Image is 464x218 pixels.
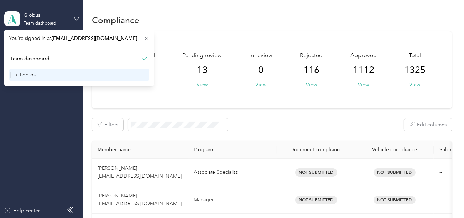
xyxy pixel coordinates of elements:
span: You’re signed in as [9,35,149,42]
h1: Compliance [92,16,139,24]
span: 0 [259,65,264,76]
div: Log out [10,71,38,78]
td: Associate Specialist [188,159,277,186]
span: 1325 [404,65,426,76]
div: Team dashboard [24,21,56,26]
span: Total [409,51,421,60]
td: Manager [188,186,277,214]
div: Team dashboard [10,55,49,62]
span: [EMAIL_ADDRESS][DOMAIN_NAME] [52,35,137,41]
span: Approved [350,51,377,60]
button: View [256,81,267,88]
span: Not Submitted [295,168,337,177]
iframe: Everlance-gr Chat Button Frame [424,178,464,218]
span: In review [250,51,273,60]
div: Vehicle compliance [361,147,428,153]
span: 116 [303,65,319,76]
span: Rejected [300,51,323,60]
div: Globus [24,11,68,19]
span: Not Submitted [374,196,416,204]
th: Program [188,141,277,159]
button: Help center [4,207,40,214]
th: Member name [92,141,188,159]
button: View [306,81,317,88]
button: View [358,81,369,88]
span: Not Submitted [295,196,337,204]
span: 1112 [353,65,374,76]
div: Document compliance [283,147,350,153]
button: Edit columns [404,118,452,131]
button: Filters [92,118,123,131]
button: View [409,81,420,88]
span: 13 [197,65,208,76]
span: Pending review [182,51,222,60]
span: [PERSON_NAME] [EMAIL_ADDRESS][DOMAIN_NAME] [98,165,182,179]
span: [PERSON_NAME] [EMAIL_ADDRESS][DOMAIN_NAME] [98,193,182,207]
button: View [197,81,208,88]
span: Not Submitted [374,168,416,177]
